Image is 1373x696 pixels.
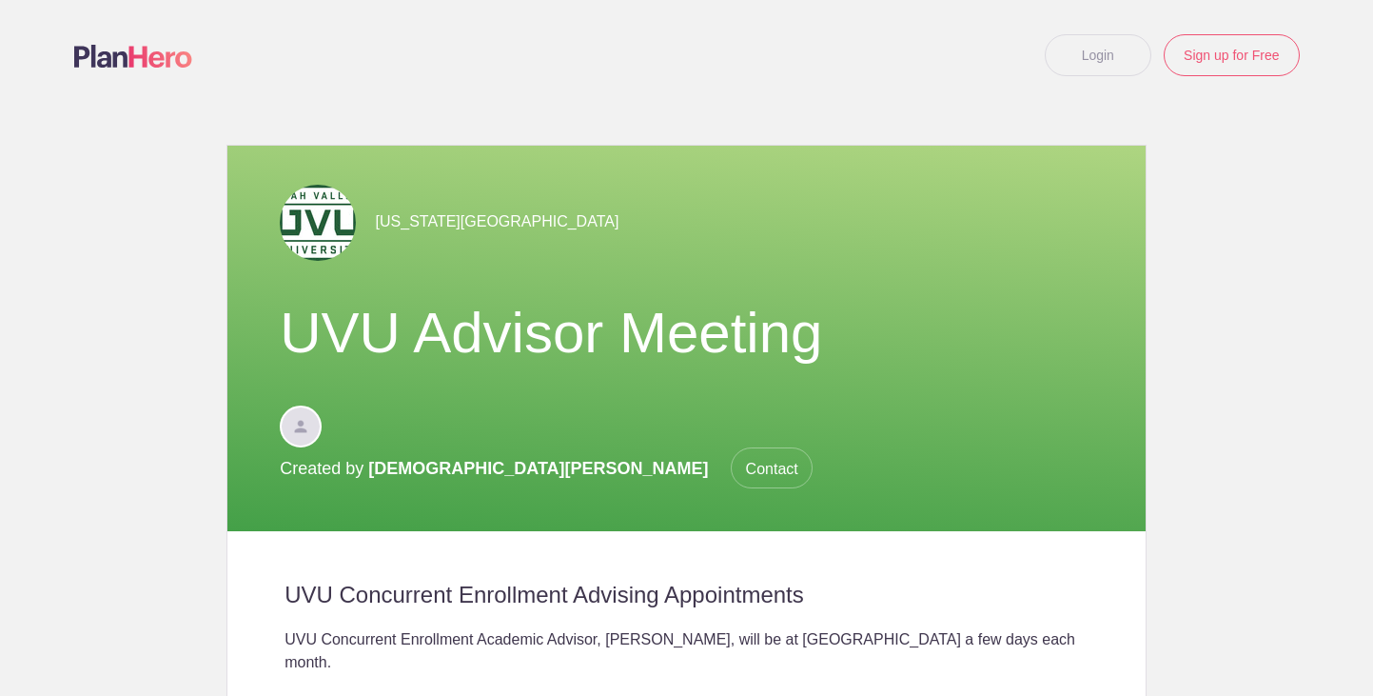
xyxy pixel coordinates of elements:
[280,184,1093,261] div: [US_STATE][GEOGRAPHIC_DATA]
[280,299,1093,368] h1: UVU Advisor Meeting
[368,459,708,478] span: [DEMOGRAPHIC_DATA][PERSON_NAME]
[731,447,813,488] span: Contact
[284,581,1089,609] h2: UVU Concurrent Enrollment Advising Appointments
[1045,34,1151,76] a: Login
[1164,34,1299,76] a: Sign up for Free
[280,406,322,447] img: Davatar
[280,185,356,261] img: Uvu logo
[74,45,192,68] img: Logo main planhero
[280,447,813,489] p: Created by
